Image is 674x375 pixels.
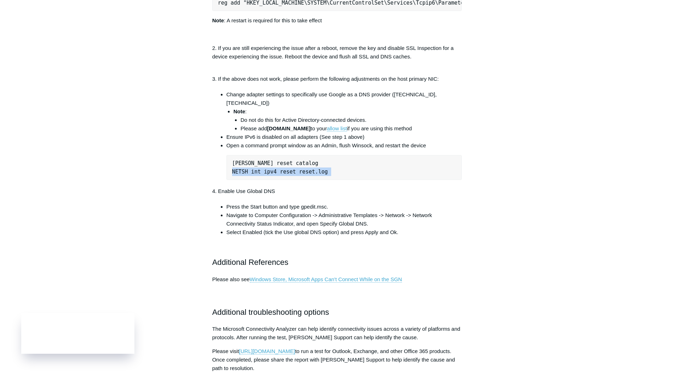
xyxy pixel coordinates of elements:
strong: Note [212,17,224,23]
a: allow list [327,125,347,132]
p: 4. Enable Use Global DNS [212,187,462,195]
li: : [234,107,462,133]
p: The Microsoft Connectivity Analyzer can help identify connectivity issues across a variety of pla... [212,325,462,342]
li: Open a command prompt window as an Admin, flush Winsock, and restart the device [226,141,462,180]
pre: [PERSON_NAME] reset catalog NETSH int ipv4 reset reset.log [226,155,462,180]
strong: Note [234,108,245,114]
li: Change adapter settings to specifically use Google as a DNS provider ([TECHNICAL_ID], [TECHNICAL_... [226,90,462,133]
h2: Additional References [212,244,462,268]
a: Windows Store, Microsoft Apps Can't Connect While on the SGN [250,276,402,283]
li: Ensure IPv6 is disabled on all adapters (See step 1 above) [226,133,462,141]
h2: Additional troubleshooting options [212,306,462,318]
p: : A restart is required for this to take effect [212,16,462,25]
p: 2. If you are still experiencing the issue after a reboot, remove the key and disable SSL Inspect... [212,44,462,69]
p: Please also see [212,275,462,301]
li: Navigate to Computer Configuration -> Administrative Templates -> Network -> Network Connectivity... [226,211,462,228]
iframe: Todyl Status [21,313,134,354]
li: Do not do this for Active Directory-connected devices. [241,116,462,124]
li: Select Enabled (tick the Use global DNS option) and press Apply and Ok. [226,228,462,237]
p: 3. If the above does not work, please perform the following adjustments on the host primary NIC: [212,75,462,83]
li: Please add to your if you are using this method [241,124,462,133]
a: [URL][DOMAIN_NAME] [239,348,295,354]
li: Press the Start button and type gpedit.msc. [226,203,462,211]
p: Please visit to run a test for Outlook, Exchange, and other Office 365 products. Once completed, ... [212,347,462,373]
strong: [DOMAIN_NAME] [267,125,311,131]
